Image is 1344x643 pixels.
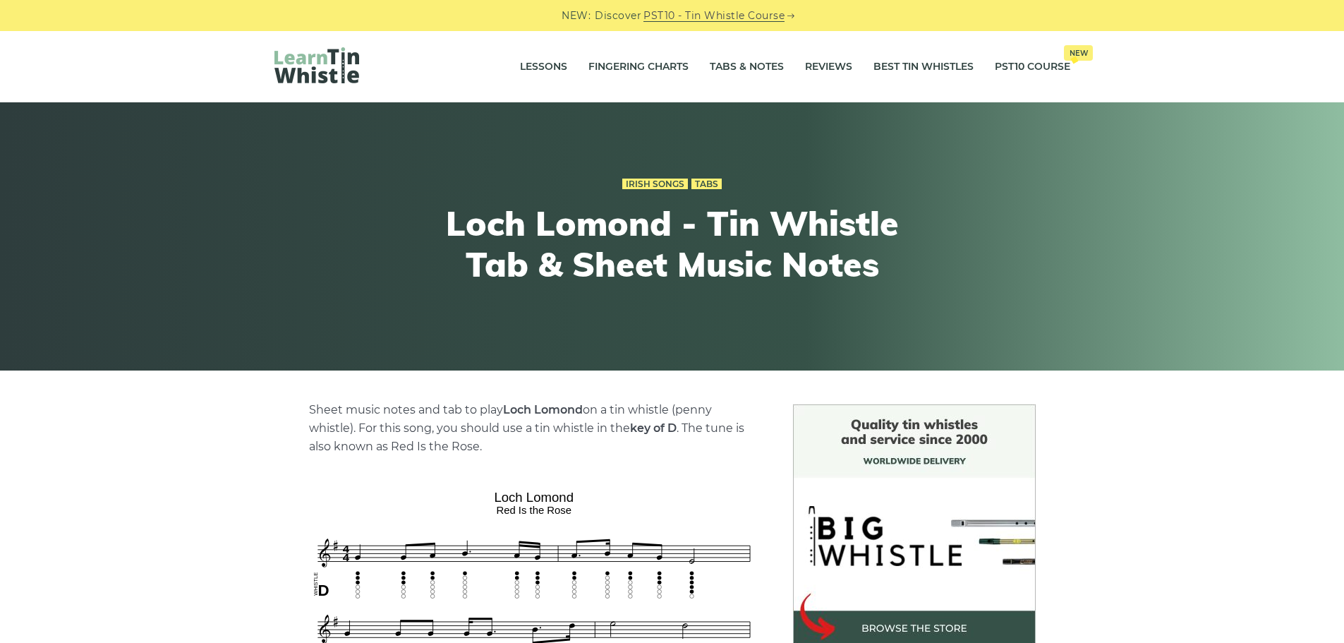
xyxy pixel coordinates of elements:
strong: Loch Lomond [503,403,583,416]
strong: key of D [630,421,677,435]
p: Sheet music notes and tab to play on a tin whistle (penny whistle). For this song, you should use... [309,401,759,456]
a: Tabs & Notes [710,49,784,85]
h1: Loch Lomond - Tin Whistle Tab & Sheet Music Notes [413,203,932,284]
a: Fingering Charts [588,49,689,85]
a: Best Tin Whistles [873,49,974,85]
a: PST10 CourseNew [995,49,1070,85]
a: Lessons [520,49,567,85]
a: Irish Songs [622,179,688,190]
a: Reviews [805,49,852,85]
img: LearnTinWhistle.com [274,47,359,83]
a: Tabs [691,179,722,190]
span: New [1064,45,1093,61]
